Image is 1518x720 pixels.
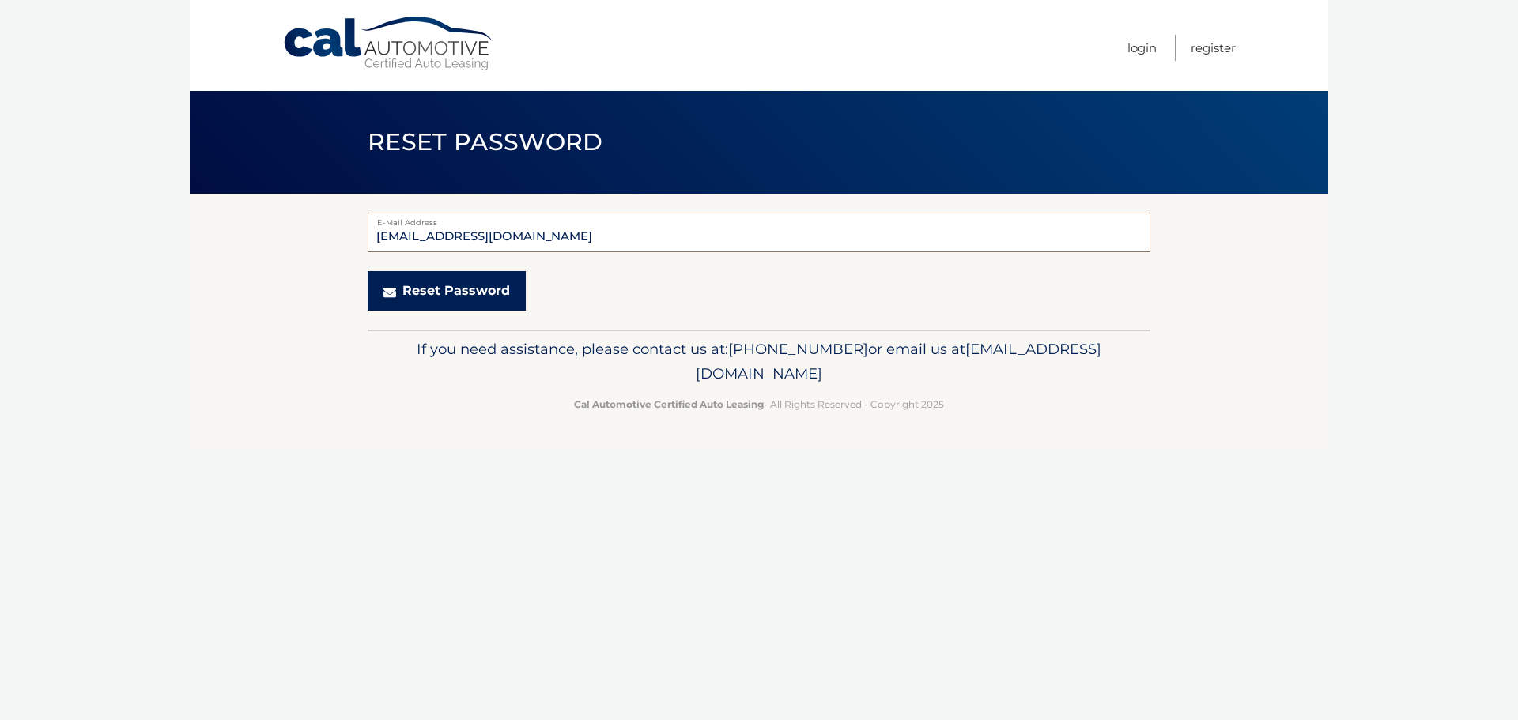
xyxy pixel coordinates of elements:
[1191,35,1236,61] a: Register
[368,127,602,156] span: Reset Password
[282,16,496,72] a: Cal Automotive
[378,396,1140,413] p: - All Rights Reserved - Copyright 2025
[1127,35,1157,61] a: Login
[574,398,764,410] strong: Cal Automotive Certified Auto Leasing
[368,213,1150,252] input: E-Mail Address
[368,213,1150,225] label: E-Mail Address
[368,271,526,311] button: Reset Password
[728,340,868,358] span: [PHONE_NUMBER]
[378,337,1140,387] p: If you need assistance, please contact us at: or email us at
